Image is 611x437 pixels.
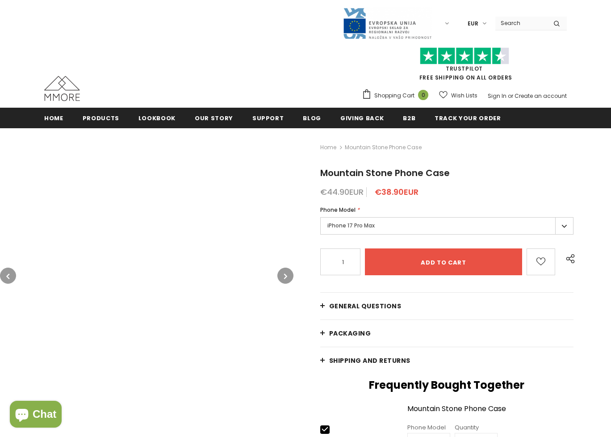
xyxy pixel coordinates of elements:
span: Wish Lists [451,91,477,100]
img: Trust Pilot Stars [420,47,509,65]
span: Mountain Stone Phone Case [320,167,450,179]
input: Add to cart [365,248,523,275]
span: Shopping Cart [374,91,414,100]
span: Track your order [435,114,501,122]
a: General Questions [320,293,573,319]
a: Wish Lists [439,88,477,103]
a: Trustpilot [446,65,483,72]
a: Our Story [195,108,233,128]
span: EUR [468,19,478,28]
a: Products [83,108,119,128]
a: Blog [303,108,321,128]
a: Sign In [488,92,506,100]
inbox-online-store-chat: Shopify online store chat [7,401,64,430]
span: €44.90EUR [320,186,364,197]
a: Lookbook [138,108,176,128]
span: B2B [403,114,415,122]
span: Phone Model [320,206,356,214]
label: iPhone 17 Pro Max [320,217,573,235]
span: Products [83,114,119,122]
div: Quantity [455,423,498,432]
a: Shopping Cart 0 [362,89,433,102]
h2: Frequently Bought Together [320,378,573,392]
a: B2B [403,108,415,128]
input: Search Site [495,17,547,29]
span: PACKAGING [329,329,371,338]
span: Blog [303,114,321,122]
img: MMORE Cases [44,76,80,101]
span: Giving back [340,114,384,122]
a: Home [320,142,336,153]
a: Javni Razpis [343,19,432,27]
span: support [252,114,284,122]
span: General Questions [329,302,402,311]
span: 0 [418,90,428,100]
span: Home [44,114,63,122]
a: Create an account [515,92,567,100]
span: Shipping and returns [329,356,410,365]
div: Phone Model [407,423,450,432]
span: Our Story [195,114,233,122]
a: Mountain Stone Phone Case [407,405,573,420]
a: support [252,108,284,128]
a: Shipping and returns [320,347,573,374]
img: Javni Razpis [343,7,432,40]
span: Lookbook [138,114,176,122]
a: Giving back [340,108,384,128]
a: PACKAGING [320,320,573,347]
span: Mountain Stone Phone Case [345,142,422,153]
a: Track your order [435,108,501,128]
span: or [508,92,513,100]
span: €38.90EUR [375,186,418,197]
span: FREE SHIPPING ON ALL ORDERS [362,51,567,81]
a: Home [44,108,63,128]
